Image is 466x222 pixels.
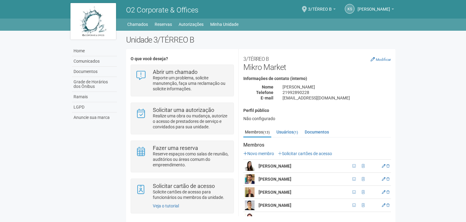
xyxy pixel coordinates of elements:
strong: Abrir um chamado [153,69,197,75]
h2: Unidade 3/TÉRREO B [126,35,396,44]
small: (1) [293,130,298,134]
strong: Fazer uma reserva [153,145,198,151]
strong: Membros [243,142,391,148]
a: Abrir um chamado Reporte um problema, solicite manutenção, faça uma reclamação ou solicite inform... [135,69,229,92]
strong: [PERSON_NAME] [259,177,291,182]
strong: E-mail [261,95,273,100]
strong: [PERSON_NAME] [259,190,291,195]
a: LGPD [72,102,117,113]
a: 3/TÉRREO B [308,8,336,12]
a: Minha Unidade [210,20,238,29]
a: Membros(13) [243,127,271,137]
a: Editar membro [382,203,385,207]
a: Autorizações [179,20,204,29]
a: Excluir membro [386,177,389,181]
a: KS [345,4,355,14]
a: Editar membro [382,164,385,168]
a: Chamados [127,20,148,29]
a: Ramais [72,92,117,102]
img: logo.jpg [70,3,116,40]
small: 3/TÉRREO B [243,56,269,62]
a: Grade de Horários dos Ônibus [72,77,117,92]
strong: Solicitar uma autorização [153,107,214,113]
a: Anuncie sua marca [72,113,117,123]
span: O2 Corporate & Offices [126,6,198,14]
h4: Perfil público [243,108,391,113]
a: Documentos [72,67,117,77]
strong: [PERSON_NAME] [259,164,291,168]
p: Realize uma obra ou mudança, autorize o acesso de prestadores de serviço e convidados para sua un... [153,113,229,130]
h4: Informações de contato (interno) [243,76,391,81]
h2: Mikro Market [243,54,391,72]
strong: Telefone [256,90,273,95]
small: Modificar [376,57,391,62]
strong: [PERSON_NAME] [259,216,291,221]
a: Reservas [155,20,172,29]
a: Solicitar cartão de acesso Solicite cartões de acesso para funcionários ou membros da unidade. [135,183,229,200]
a: Excluir membro [386,203,389,207]
p: Solicite cartões de acesso para funcionários ou membros da unidade. [153,189,229,200]
a: Solicitar cartões de acesso [278,151,332,156]
small: (13) [263,130,270,134]
a: [PERSON_NAME] [358,8,394,12]
div: Não configurado [243,116,391,121]
strong: Solicitar cartão de acesso [153,183,215,189]
a: Excluir membro [386,190,389,194]
a: Excluir membro [386,216,389,220]
div: [PERSON_NAME] [278,84,396,90]
a: Editar membro [382,177,385,181]
a: Comunicados [72,56,117,67]
img: user.png [245,174,255,184]
a: Documentos [303,127,331,137]
p: Reporte um problema, solicite manutenção, faça uma reclamação ou solicite informações. [153,75,229,92]
a: Fazer uma reserva Reserve espaços como salas de reunião, auditórios ou áreas comum do empreendime... [135,145,229,168]
a: Novo membro [243,151,274,156]
a: Veja o tutorial [153,203,179,208]
strong: Nome [262,85,273,89]
div: [EMAIL_ADDRESS][DOMAIN_NAME] [278,95,396,101]
div: 21992890228 [278,90,396,95]
a: Excluir membro [386,164,389,168]
p: Reserve espaços como salas de reunião, auditórios ou áreas comum do empreendimento. [153,151,229,168]
a: Modificar [371,57,391,62]
img: user.png [245,161,255,171]
a: Home [72,46,117,56]
h4: O que você deseja? [131,57,234,61]
img: user.png [245,200,255,210]
a: Usuários(1) [275,127,300,137]
a: Editar membro [382,190,385,194]
a: Solicitar uma autorização Realize uma obra ou mudança, autorize o acesso de prestadores de serviç... [135,107,229,130]
span: 3/TÉRREO B [308,1,332,12]
img: user.png [245,187,255,197]
strong: [PERSON_NAME] [259,203,291,208]
a: Editar membro [382,216,385,220]
span: Karen Santos Bezerra [358,1,390,12]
